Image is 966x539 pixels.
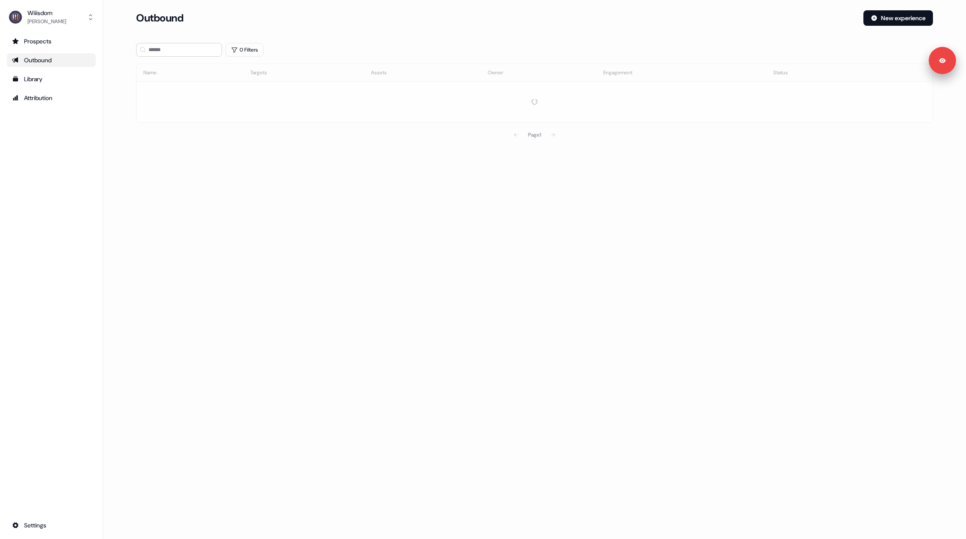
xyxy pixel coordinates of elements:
[12,75,91,83] div: Library
[12,37,91,46] div: Prospects
[7,34,96,48] a: Go to prospects
[7,518,96,532] a: Go to integrations
[7,7,96,27] button: Wiiisdom[PERSON_NAME]
[27,9,66,17] div: Wiiisdom
[12,56,91,64] div: Outbound
[7,72,96,86] a: Go to templates
[225,43,264,57] button: 0 Filters
[7,53,96,67] a: Go to outbound experience
[7,91,96,105] a: Go to attribution
[136,12,183,24] h3: Outbound
[27,17,66,26] div: [PERSON_NAME]
[12,521,91,530] div: Settings
[863,10,933,26] button: New experience
[12,94,91,102] div: Attribution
